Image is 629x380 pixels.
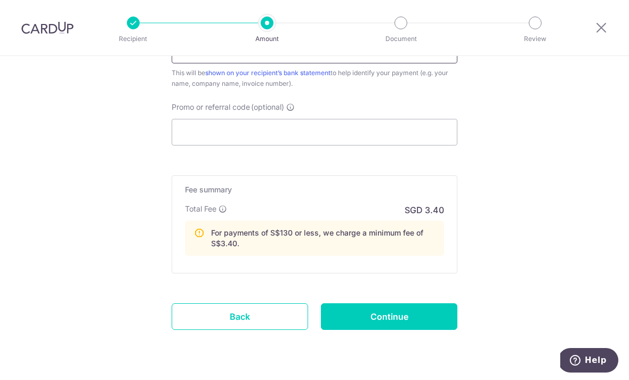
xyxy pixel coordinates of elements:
[496,34,575,44] p: Review
[205,69,330,77] a: shown on your recipient’s bank statement
[321,303,457,330] input: Continue
[94,34,173,44] p: Recipient
[405,204,444,216] p: SGD 3.40
[21,21,74,34] img: CardUp
[361,34,440,44] p: Document
[172,102,250,112] span: Promo or referral code
[172,303,308,330] a: Back
[172,68,457,89] div: This will be to help identify your payment (e.g. your name, company name, invoice number).
[251,102,284,112] span: (optional)
[185,204,216,214] p: Total Fee
[228,34,307,44] p: Amount
[560,348,618,375] iframe: Opens a widget where you can find more information
[185,184,444,195] h5: Fee summary
[211,228,435,249] p: For payments of S$130 or less, we charge a minimum fee of S$3.40.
